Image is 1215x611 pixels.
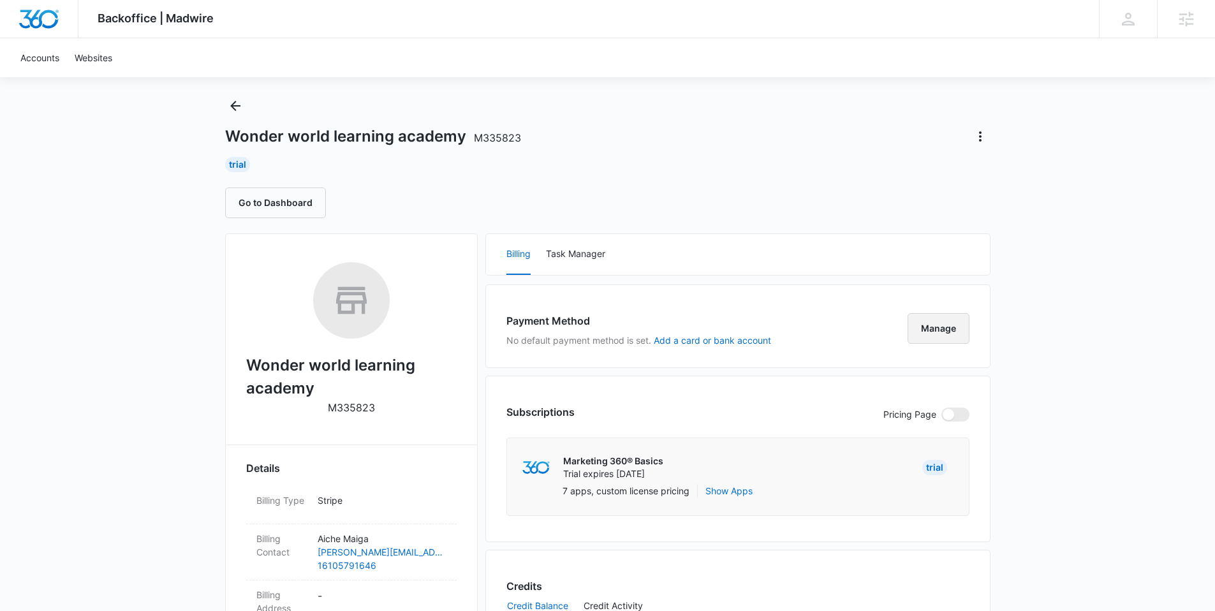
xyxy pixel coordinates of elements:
[256,532,307,559] dt: Billing Contact
[506,313,771,328] h3: Payment Method
[970,126,990,147] button: Actions
[506,578,542,594] h3: Credits
[563,484,689,497] p: 7 apps, custom license pricing
[883,408,936,422] p: Pricing Page
[225,127,521,146] h1: Wonder world learning academy
[506,234,531,275] button: Billing
[98,11,214,25] span: Backoffice | Madwire
[246,460,280,476] span: Details
[13,38,67,77] a: Accounts
[563,455,663,467] p: Marketing 360® Basics
[318,545,446,559] a: [PERSON_NAME][EMAIL_ADDRESS][PERSON_NAME][DOMAIN_NAME]
[563,467,663,480] p: Trial expires [DATE]
[256,494,307,507] dt: Billing Type
[328,400,375,415] p: M335823
[246,524,457,580] div: Billing ContactAiche Maiga[PERSON_NAME][EMAIL_ADDRESS][PERSON_NAME][DOMAIN_NAME]16105791646
[654,336,771,345] button: Add a card or bank account
[318,559,446,572] a: 16105791646
[506,404,575,420] h3: Subscriptions
[246,486,457,524] div: Billing TypeStripe
[225,188,326,218] button: Go to Dashboard
[506,334,771,347] p: No default payment method is set.
[67,38,120,77] a: Websites
[246,354,457,400] h2: Wonder world learning academy
[225,96,246,116] button: Back
[546,234,605,275] button: Task Manager
[474,131,521,144] span: M335823
[318,532,446,545] p: Aiche Maiga
[318,494,446,507] p: Stripe
[522,461,550,475] img: marketing360Logo
[908,313,969,344] button: Manage
[225,157,250,172] div: Trial
[705,484,753,497] button: Show Apps
[922,460,947,475] div: Trial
